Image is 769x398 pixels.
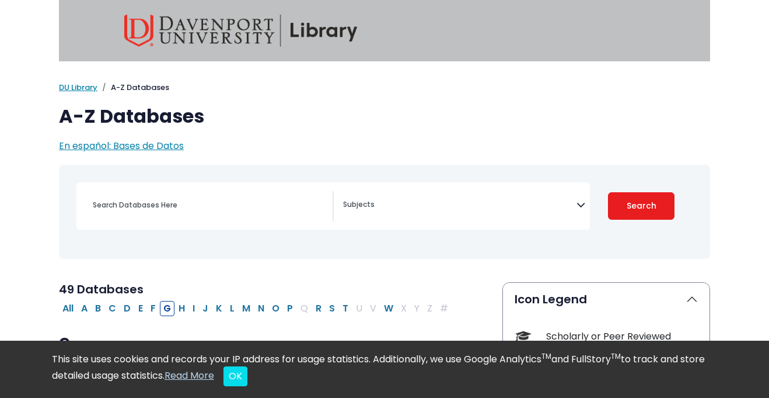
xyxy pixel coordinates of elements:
[212,301,226,316] button: Filter Results K
[59,139,184,153] a: En español: Bases de Datos
[608,192,674,220] button: Submit for Search Results
[97,82,169,94] li: A-Z Databases
[515,328,531,344] img: Icon Scholarly or Peer Reviewed
[312,301,325,316] button: Filter Results R
[226,301,238,316] button: Filter Results L
[120,301,134,316] button: Filter Results D
[611,351,621,361] sup: TM
[160,301,174,316] button: Filter Results G
[135,301,146,316] button: Filter Results E
[92,301,104,316] button: Filter Results B
[124,15,358,47] img: Davenport University Library
[59,301,77,316] button: All
[199,301,212,316] button: Filter Results J
[59,82,710,94] nav: breadcrumb
[223,366,247,386] button: Close
[59,165,710,259] nav: Search filters
[189,301,198,316] button: Filter Results I
[175,301,188,316] button: Filter Results H
[147,301,159,316] button: Filter Results F
[52,352,717,386] div: This site uses cookies and records your IP address for usage statistics. Additionally, we use Goo...
[541,351,551,361] sup: TM
[59,281,144,297] span: 49 Databases
[59,335,488,352] h3: G
[503,283,709,316] button: Icon Legend
[59,82,97,93] a: DU Library
[59,301,453,314] div: Alpha-list to filter by first letter of database name
[78,301,91,316] button: Filter Results A
[339,301,352,316] button: Filter Results T
[284,301,296,316] button: Filter Results P
[105,301,120,316] button: Filter Results C
[546,330,698,344] div: Scholarly or Peer Reviewed
[326,301,338,316] button: Filter Results S
[165,369,214,382] a: Read More
[254,301,268,316] button: Filter Results N
[86,196,333,213] input: Search database by title or keyword
[268,301,283,316] button: Filter Results O
[380,301,397,316] button: Filter Results W
[59,105,710,127] h1: A-Z Databases
[343,201,576,210] textarea: Search
[239,301,254,316] button: Filter Results M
